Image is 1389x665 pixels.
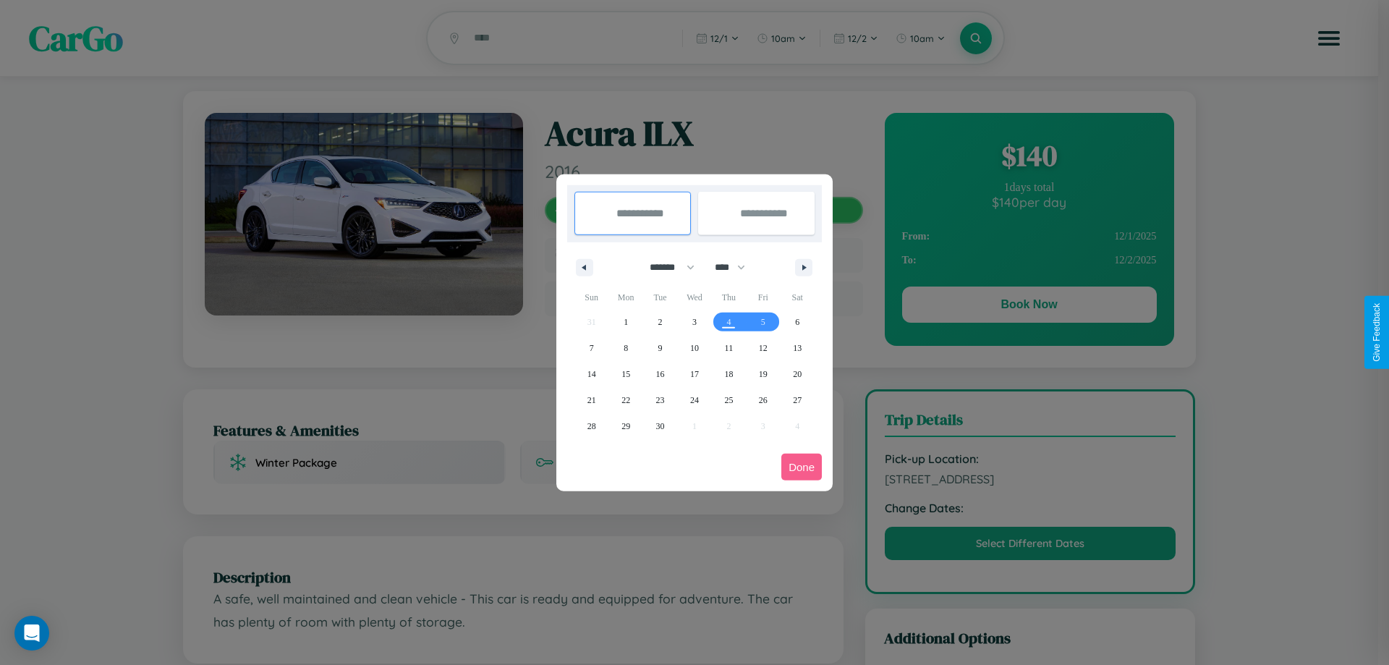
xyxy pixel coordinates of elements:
[587,413,596,439] span: 28
[712,286,746,309] span: Thu
[608,286,642,309] span: Mon
[724,361,733,387] span: 18
[590,335,594,361] span: 7
[746,309,780,335] button: 5
[643,309,677,335] button: 2
[781,454,822,480] button: Done
[793,335,802,361] span: 13
[781,361,815,387] button: 20
[1372,303,1382,362] div: Give Feedback
[677,361,711,387] button: 17
[677,387,711,413] button: 24
[726,309,731,335] span: 4
[656,361,665,387] span: 16
[793,361,802,387] span: 20
[574,413,608,439] button: 28
[643,387,677,413] button: 23
[574,361,608,387] button: 14
[759,361,768,387] span: 19
[624,309,628,335] span: 1
[621,413,630,439] span: 29
[621,387,630,413] span: 22
[692,309,697,335] span: 3
[690,387,699,413] span: 24
[759,387,768,413] span: 26
[608,335,642,361] button: 8
[587,387,596,413] span: 21
[677,309,711,335] button: 3
[724,387,733,413] span: 25
[677,286,711,309] span: Wed
[643,335,677,361] button: 9
[759,335,768,361] span: 12
[781,286,815,309] span: Sat
[574,286,608,309] span: Sun
[574,387,608,413] button: 21
[658,309,663,335] span: 2
[781,387,815,413] button: 27
[14,616,49,651] div: Open Intercom Messenger
[608,361,642,387] button: 15
[712,335,746,361] button: 11
[746,387,780,413] button: 26
[793,387,802,413] span: 27
[574,335,608,361] button: 7
[781,335,815,361] button: 13
[608,309,642,335] button: 1
[761,309,765,335] span: 5
[608,387,642,413] button: 22
[677,335,711,361] button: 10
[795,309,799,335] span: 6
[725,335,734,361] span: 11
[643,286,677,309] span: Tue
[624,335,628,361] span: 8
[746,286,780,309] span: Fri
[781,309,815,335] button: 6
[712,387,746,413] button: 25
[656,413,665,439] span: 30
[658,335,663,361] span: 9
[643,361,677,387] button: 16
[621,361,630,387] span: 15
[608,413,642,439] button: 29
[690,335,699,361] span: 10
[656,387,665,413] span: 23
[587,361,596,387] span: 14
[746,361,780,387] button: 19
[643,413,677,439] button: 30
[690,361,699,387] span: 17
[746,335,780,361] button: 12
[712,309,746,335] button: 4
[712,361,746,387] button: 18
